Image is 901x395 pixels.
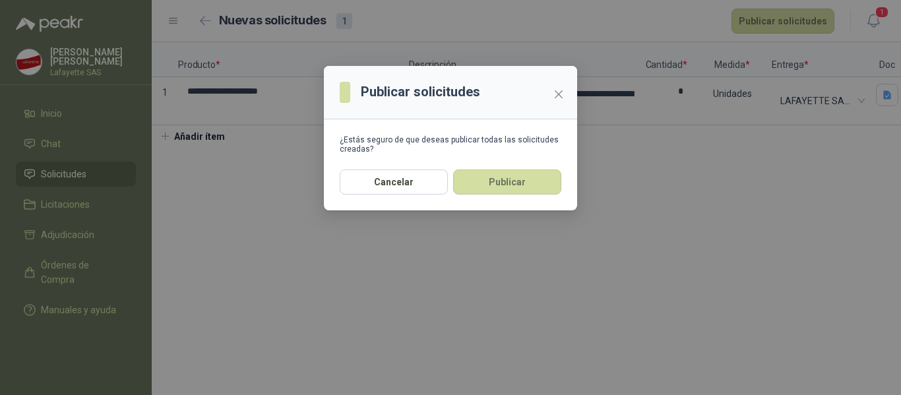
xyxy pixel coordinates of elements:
[453,169,561,195] button: Publicar
[340,135,561,154] div: ¿Estás seguro de que deseas publicar todas las solicitudes creadas?
[340,169,448,195] button: Cancelar
[548,84,569,105] button: Close
[553,89,564,100] span: close
[361,82,480,102] h3: Publicar solicitudes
